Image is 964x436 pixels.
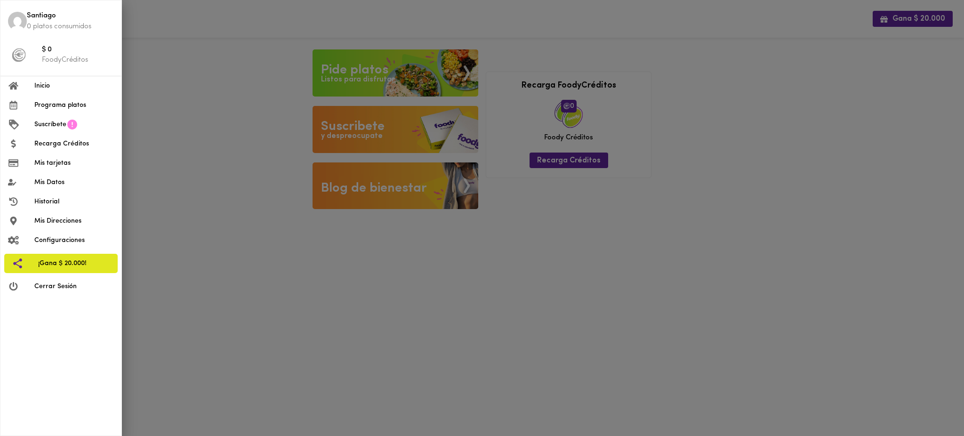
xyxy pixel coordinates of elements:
span: ¡Gana $ 20.000! [38,258,110,268]
span: Santiago [27,11,114,22]
span: Recarga Créditos [34,139,114,149]
span: Programa platos [34,100,114,110]
iframe: Messagebird Livechat Widget [909,381,955,427]
span: Suscríbete [34,120,66,129]
span: Historial [34,197,114,207]
p: FoodyCréditos [42,55,114,65]
span: $ 0 [42,45,114,56]
span: Mis Datos [34,178,114,187]
img: foody-creditos-black.png [12,48,26,62]
span: Configuraciones [34,235,114,245]
span: Inicio [34,81,114,91]
span: Mis tarjetas [34,158,114,168]
span: Cerrar Sesión [34,282,114,291]
span: Mis Direcciones [34,216,114,226]
p: 0 platos consumidos [27,22,114,32]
